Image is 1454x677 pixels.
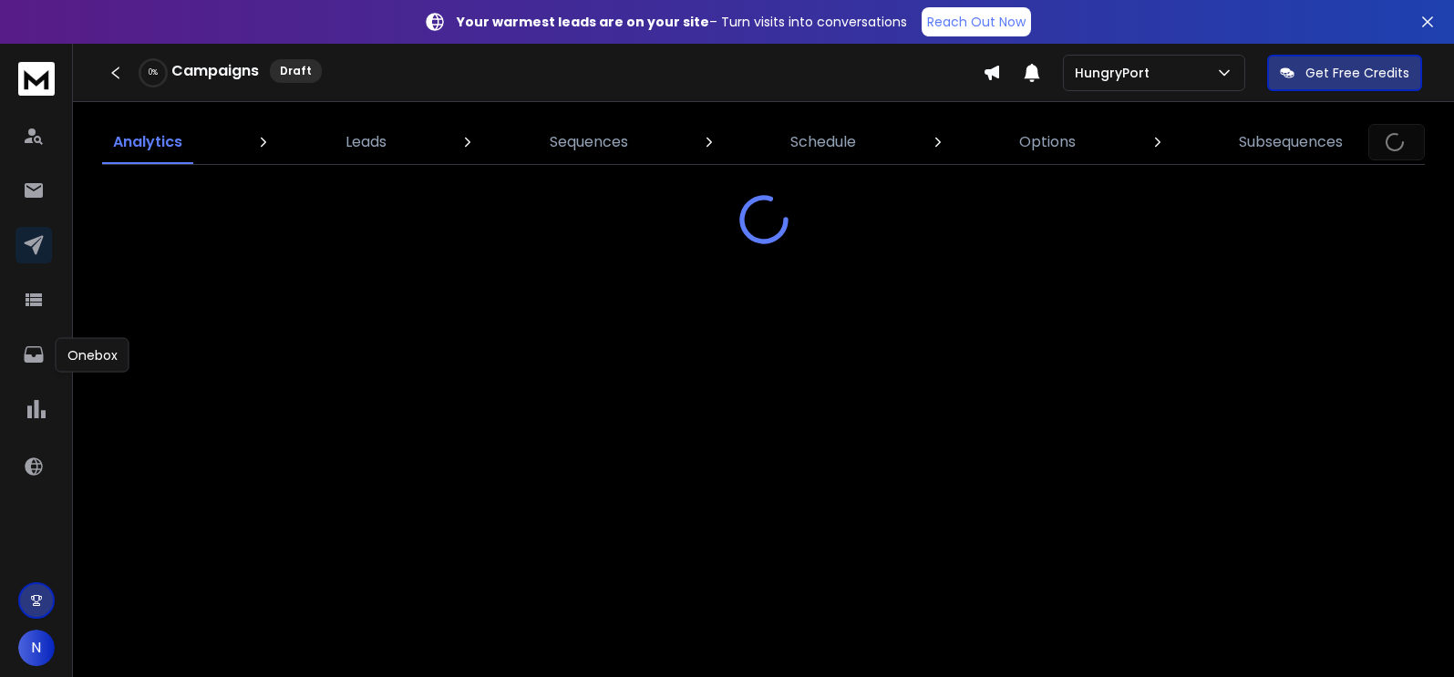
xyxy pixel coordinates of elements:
[539,120,639,164] a: Sequences
[1019,131,1076,153] p: Options
[56,338,129,373] div: Onebox
[550,131,628,153] p: Sequences
[779,120,867,164] a: Schedule
[927,13,1026,31] p: Reach Out Now
[18,630,55,666] button: N
[1239,131,1343,153] p: Subsequences
[1267,55,1422,91] button: Get Free Credits
[1228,120,1354,164] a: Subsequences
[1075,64,1157,82] p: HungryPort
[1008,120,1087,164] a: Options
[1305,64,1409,82] p: Get Free Credits
[270,59,322,83] div: Draft
[335,120,397,164] a: Leads
[102,120,193,164] a: Analytics
[149,67,158,78] p: 0 %
[457,13,709,31] strong: Your warmest leads are on your site
[457,13,907,31] p: – Turn visits into conversations
[113,131,182,153] p: Analytics
[345,131,387,153] p: Leads
[171,60,259,82] h1: Campaigns
[18,62,55,96] img: logo
[922,7,1031,36] a: Reach Out Now
[790,131,856,153] p: Schedule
